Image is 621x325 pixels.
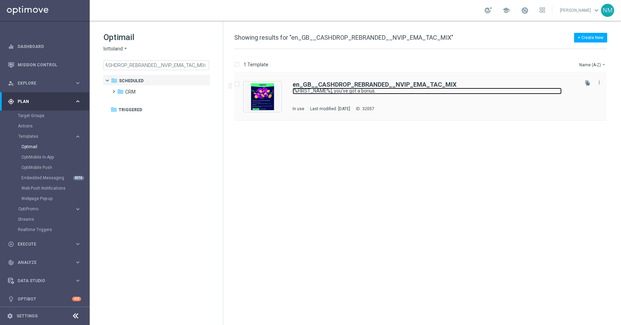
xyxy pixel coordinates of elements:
[75,277,81,284] i: keyboard_arrow_right
[18,113,72,118] a: Target Groups
[7,313,13,319] i: settings
[353,106,374,112] div: ID:
[18,56,81,74] a: Mission Control
[601,4,614,17] div: NM
[8,62,81,68] button: Mission Control
[18,81,75,85] span: Explore
[21,162,89,173] div: OptiMobile Push
[21,165,72,170] a: OptiMobile Push
[8,80,75,86] div: Explore
[8,80,81,86] button: person_search Explore keyboard_arrow_right
[293,106,304,112] div: In use
[119,78,144,84] span: Scheduled
[111,77,118,84] i: folder
[8,44,14,50] i: equalizer
[245,83,280,110] img: 32057.jpeg
[18,131,89,204] div: Templates
[18,99,75,104] span: Plan
[103,46,123,52] span: lottoland
[18,206,81,212] button: OptiPromo keyboard_arrow_right
[125,89,136,95] span: CRM
[8,241,75,247] div: Execute
[8,99,81,104] div: gps_fixed Plan keyboard_arrow_right
[293,88,578,94] div: [%FIRST_NAME%], you've got a bonus.
[8,278,81,284] button: Data Studio keyboard_arrow_right
[593,7,600,14] span: keyboard_arrow_down
[8,241,14,247] i: play_circle_outline
[18,214,89,224] div: Streams
[18,121,89,131] div: Actions
[18,134,68,138] span: Templates
[17,314,38,318] a: Settings
[18,37,81,56] a: Dashboard
[293,82,456,88] a: en_GB__CASHDROP_REBRANDED__NVIP_EMA_TAC_MIX
[8,278,75,284] div: Data Studio
[585,80,590,86] i: file_copy
[559,5,601,16] a: [PERSON_NAME]keyboard_arrow_down
[202,63,207,68] span: close
[72,297,81,301] div: +10
[103,46,128,52] button: lottoland arrow_drop_down
[293,88,562,94] a: [%FIRST_NAME%], you've got a bonus.
[596,78,603,87] button: more_vert
[18,227,72,232] a: Realtime Triggers
[18,207,68,211] span: OptiPromo
[18,134,81,139] button: Templates keyboard_arrow_right
[234,34,453,41] span: Showing results for "en_GB__CASHDROP_REBRANDED__NVIP_EMA_TAC_MIX"
[18,242,75,246] span: Execute
[103,32,209,43] h1: Optimail
[73,176,84,180] div: BETA
[8,56,81,74] div: Mission Control
[583,78,592,87] button: file_copy
[579,60,607,69] button: Name (A-Z)arrow_drop_down
[117,88,124,95] i: folder
[75,98,81,105] i: keyboard_arrow_right
[75,206,81,212] i: keyboard_arrow_right
[597,80,602,85] i: more_vert
[18,134,75,138] div: Templates
[103,60,209,70] input: Search Template
[8,241,81,247] button: play_circle_outline Execute keyboard_arrow_right
[8,37,81,56] div: Dashboard
[8,260,81,265] div: track_changes Analyze keyboard_arrow_right
[8,98,75,105] div: Plan
[18,260,75,265] span: Analyze
[21,185,72,191] a: Web Push Notifications
[75,80,81,86] i: keyboard_arrow_right
[601,62,607,67] i: arrow_drop_down
[362,106,374,112] div: 32057
[18,279,75,283] span: Data Studio
[307,106,353,112] div: Last modified: [DATE]
[244,61,268,68] p: 1 Template
[21,154,72,160] a: OptiMobile In-App
[75,133,81,140] i: keyboard_arrow_right
[8,259,75,266] div: Analyze
[8,80,14,86] i: person_search
[18,207,75,211] div: OptiPromo
[8,259,14,266] i: track_changes
[18,123,72,129] a: Actions
[21,175,72,181] a: Embedded Messaging
[18,290,72,308] a: Optibot
[21,142,89,152] div: Optimail
[75,241,81,247] i: keyboard_arrow_right
[8,290,81,308] div: Optibot
[8,98,14,105] i: gps_fixed
[21,196,72,201] a: Webpage Pop-up
[18,111,89,121] div: Target Groups
[8,44,81,49] button: equalizer Dashboard
[21,193,89,204] div: Webpage Pop-up
[119,107,142,113] span: Triggered
[75,259,81,266] i: keyboard_arrow_right
[110,106,117,113] i: folder
[8,296,14,302] i: lightbulb
[502,7,510,14] span: school
[21,152,89,162] div: OptiMobile In-App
